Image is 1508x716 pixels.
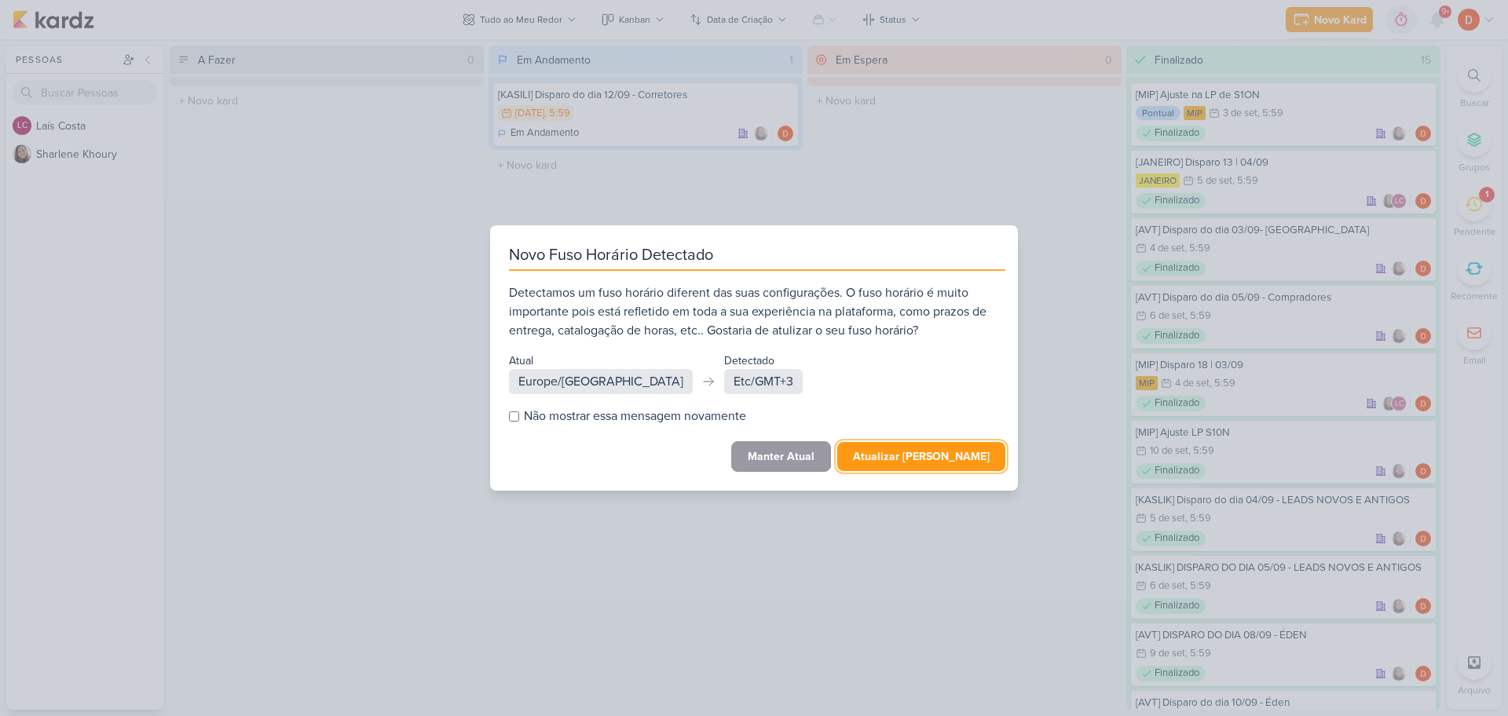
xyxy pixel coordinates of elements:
button: Manter Atual [731,441,831,472]
div: Etc/GMT+3 [724,369,803,394]
div: Europe/[GEOGRAPHIC_DATA] [509,369,693,394]
div: Novo Fuso Horário Detectado [509,244,1005,271]
span: Não mostrar essa mensagem novamente [524,407,746,426]
div: Detectamos um fuso horário diferent das suas configurações. O fuso horário é muito importante poi... [509,283,1005,340]
div: Atual [509,353,693,369]
div: Detectado [724,353,803,369]
button: Atualizar [PERSON_NAME] [837,442,1005,471]
input: Não mostrar essa mensagem novamente [509,411,519,422]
